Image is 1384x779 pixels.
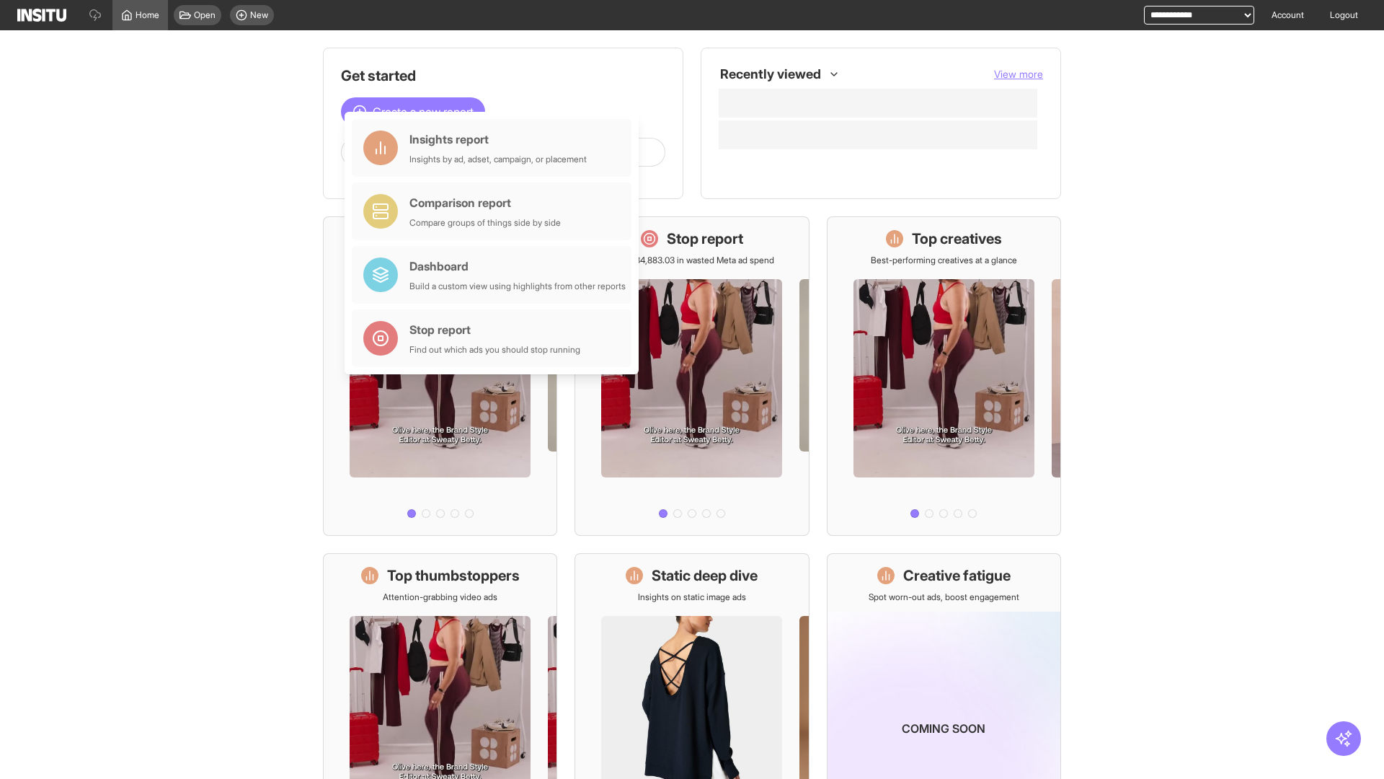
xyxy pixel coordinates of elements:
[409,154,587,165] div: Insights by ad, adset, campaign, or placement
[409,281,626,292] div: Build a custom view using highlights from other reports
[136,9,159,21] span: Home
[994,68,1043,80] span: View more
[17,9,66,22] img: Logo
[387,565,520,586] h1: Top thumbstoppers
[323,216,557,536] a: What's live nowSee all active ads instantly
[409,217,561,229] div: Compare groups of things side by side
[912,229,1002,249] h1: Top creatives
[638,591,746,603] p: Insights on static image ads
[871,255,1017,266] p: Best-performing creatives at a glance
[250,9,268,21] span: New
[667,229,743,249] h1: Stop report
[652,565,758,586] h1: Static deep dive
[409,194,561,211] div: Comparison report
[409,321,580,338] div: Stop report
[194,9,216,21] span: Open
[409,131,587,148] div: Insights report
[409,344,580,356] div: Find out which ads you should stop running
[609,255,774,266] p: Save £34,883.03 in wasted Meta ad spend
[383,591,497,603] p: Attention-grabbing video ads
[341,97,485,126] button: Create a new report
[409,258,626,275] div: Dashboard
[827,216,1061,536] a: Top creativesBest-performing creatives at a glance
[994,67,1043,82] button: View more
[575,216,809,536] a: Stop reportSave £34,883.03 in wasted Meta ad spend
[373,103,474,120] span: Create a new report
[341,66,665,86] h1: Get started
